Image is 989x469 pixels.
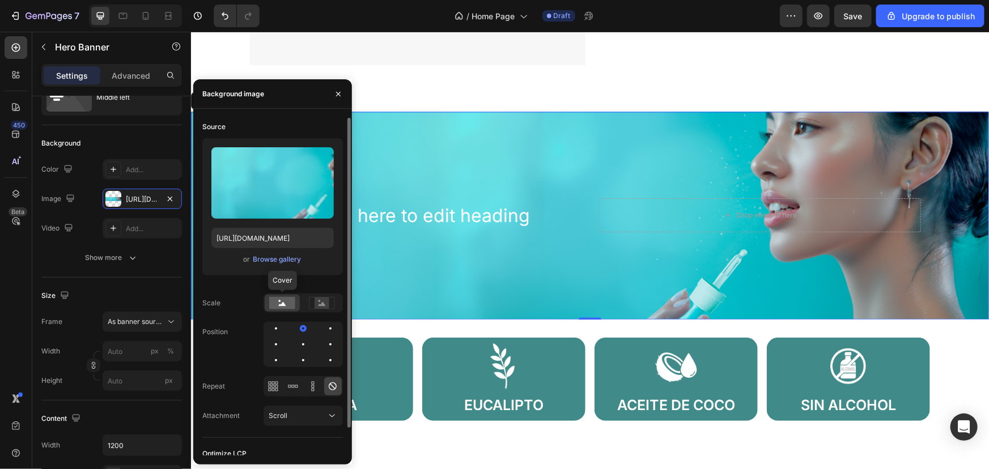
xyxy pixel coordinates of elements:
img: gempages_581064385275888553-cd10889c-91cd-4c6b-9f66-d629f1bd5846.webp [285,306,342,363]
p: Hero Banner [55,40,151,54]
span: px [165,376,173,385]
div: Beta [9,207,27,216]
div: Add... [126,224,179,234]
div: Source [202,122,226,132]
h2: MENTA [65,363,217,384]
div: Video [41,221,75,236]
div: Open Intercom Messenger [950,413,978,441]
label: Height [41,376,62,386]
img: preview-image [211,147,334,219]
button: Browse gallery [252,254,302,265]
div: Show more [86,252,138,263]
span: or [243,253,250,266]
p: Advanced [112,70,150,82]
button: Scroll [264,406,343,426]
span: Scroll [269,411,287,420]
label: Frame [41,317,62,327]
iframe: Design area [191,32,989,469]
button: Save [834,5,872,27]
div: % [167,346,174,356]
div: Content [41,411,83,427]
span: Home Page [472,10,515,22]
div: [URL][DOMAIN_NAME] [126,194,159,204]
div: Undo/Redo [214,5,260,27]
img: gempages_581064385275888553-3061b44e-6c50-4fb7-a5ab-a080d94d9fd5.webp [112,306,169,363]
span: Draft [554,11,571,21]
div: Background image [202,89,264,99]
h2: ACEITE DE COCO [409,363,561,384]
div: Add... [126,165,179,175]
div: Background [41,138,80,148]
img: gempages_581064385275888553-cea78702-6a08-48d4-ad3d-4c32328ee992.webp [457,306,514,363]
div: Scale [202,298,220,308]
span: Save [844,11,863,21]
button: px [164,344,177,358]
div: Size [41,288,71,304]
input: Auto [103,435,181,455]
p: Settings [56,70,88,82]
button: % [148,344,162,358]
div: Middle left [96,84,165,110]
div: Upgrade to publish [886,10,975,22]
div: px [151,346,159,356]
div: Position [202,327,228,337]
div: Hero Banner [14,64,60,74]
button: As banner source [103,312,182,332]
input: px% [103,341,182,361]
p: 7 [74,9,79,23]
div: Width [41,440,60,450]
div: Image [41,191,77,207]
span: As banner source [108,317,163,327]
input: px [103,370,182,391]
img: gempages_581064385275888553-38484f61-be90-4506-bbbf-1bc1c772ec8e.webp [629,306,686,363]
div: Repeat [202,381,225,391]
span: / [467,10,470,22]
div: Color [41,162,75,177]
h2: SIN ALCOHOL [581,363,733,384]
div: Optimize LCP [202,449,247,459]
button: Show more [41,248,182,268]
h2: EUCALIPTO [237,363,389,384]
button: Upgrade to publish [876,5,984,27]
label: Width [41,346,60,356]
input: https://example.com/image.jpg [211,228,334,248]
div: Drop element here [546,179,606,188]
div: Attachment [202,411,240,421]
button: 7 [5,5,84,27]
div: 450 [11,121,27,130]
div: Browse gallery [253,254,301,265]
